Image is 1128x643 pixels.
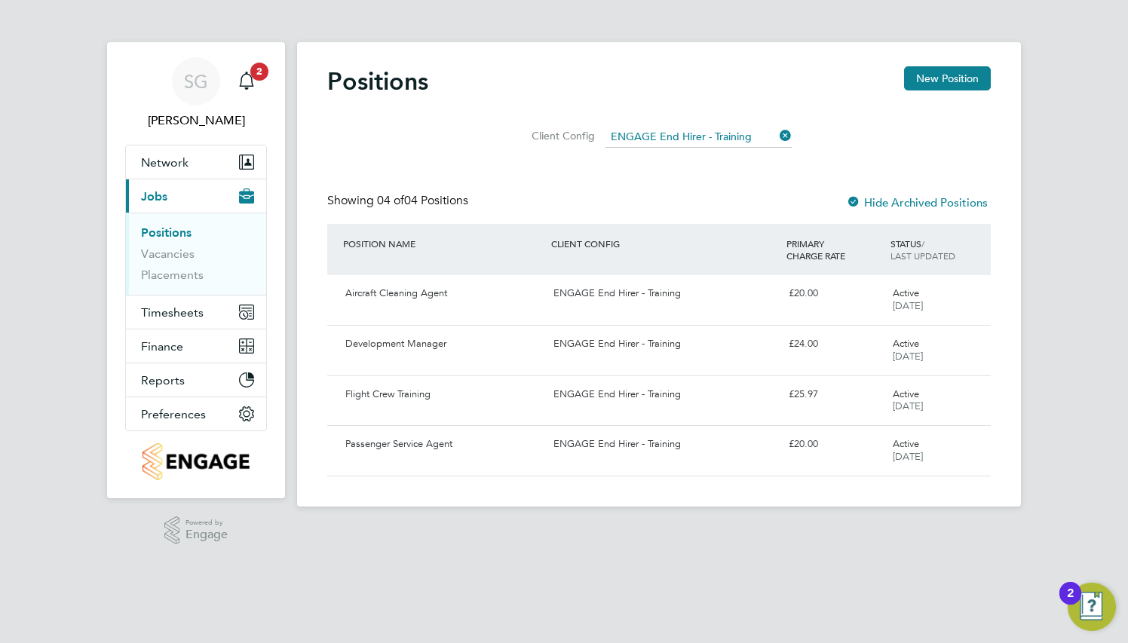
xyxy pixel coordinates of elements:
[893,450,923,463] span: [DATE]
[141,189,167,204] span: Jobs
[141,339,183,354] span: Finance
[339,230,547,257] div: POSITION NAME
[547,332,782,357] div: ENGAGE End Hirer - Training
[605,127,792,148] input: Search for...
[377,193,404,208] span: 04 of
[141,246,195,261] a: Vacancies
[339,281,547,306] div: Aircraft Cleaning Agent
[126,179,266,213] button: Jobs
[547,281,782,306] div: ENGAGE End Hirer - Training
[893,437,919,450] span: Active
[339,432,547,457] div: Passenger Service Agent
[893,337,919,350] span: Active
[327,193,471,209] div: Showing
[783,332,887,357] div: £24.00
[231,57,262,106] a: 2
[141,225,192,240] a: Positions
[893,387,919,400] span: Active
[339,382,547,407] div: Flight Crew Training
[126,295,266,329] button: Timesheets
[126,329,266,363] button: Finance
[893,350,923,363] span: [DATE]
[339,332,547,357] div: Development Manager
[143,443,250,480] img: engagetech2-logo-retina.png
[846,195,988,210] label: Hide Archived Positions
[141,268,204,282] a: Placements
[125,112,267,130] span: Sophia Goodwin
[527,129,595,142] label: Client Config
[185,528,228,541] span: Engage
[547,432,782,457] div: ENGAGE End Hirer - Training
[783,382,887,407] div: £25.97
[184,72,208,91] span: SG
[547,382,782,407] div: ENGAGE End Hirer - Training
[890,250,955,262] span: LAST UPDATED
[126,397,266,430] button: Preferences
[783,432,887,457] div: £20.00
[125,57,267,130] a: SG[PERSON_NAME]
[893,400,923,412] span: [DATE]
[141,155,189,170] span: Network
[250,63,268,81] span: 2
[107,42,285,498] nav: Main navigation
[126,363,266,397] button: Reports
[164,516,228,545] a: Powered byEngage
[893,299,923,312] span: [DATE]
[547,230,782,257] div: CLIENT CONFIG
[887,230,991,269] div: STATUS
[185,516,228,529] span: Powered by
[126,213,266,295] div: Jobs
[904,66,991,90] button: New Position
[1067,593,1074,613] div: 2
[893,286,919,299] span: Active
[125,443,267,480] a: Go to home page
[783,281,887,306] div: £20.00
[141,305,204,320] span: Timesheets
[327,66,428,96] h2: Positions
[377,193,468,208] span: 04 Positions
[921,237,924,250] span: /
[1068,583,1116,631] button: Open Resource Center, 2 new notifications
[783,230,887,269] div: PRIMARY CHARGE RATE
[141,373,185,387] span: Reports
[126,145,266,179] button: Network
[141,407,206,421] span: Preferences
